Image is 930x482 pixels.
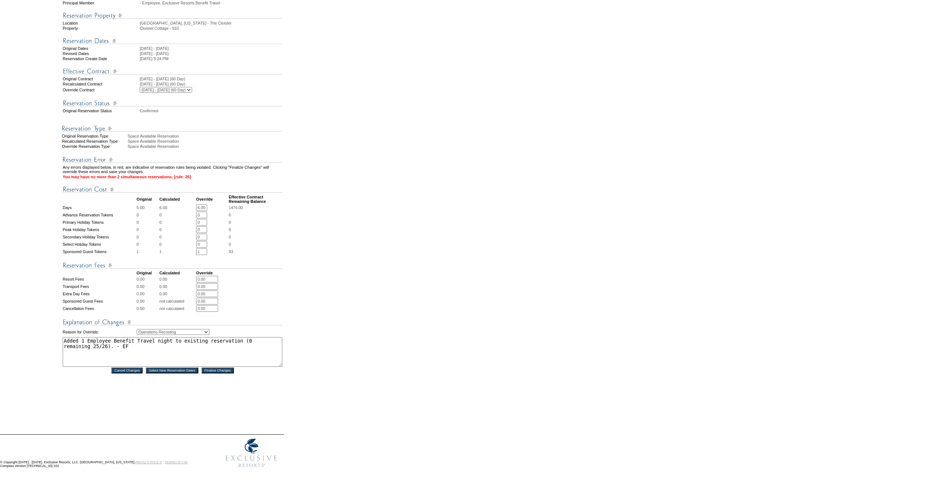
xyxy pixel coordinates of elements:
td: [DATE] 3:24 PM [140,56,283,61]
td: Property [63,26,139,30]
img: Reservation Cost [63,185,283,194]
td: Cloister Cottage - 910 [140,26,283,30]
td: 0.00 [137,283,159,290]
div: Original Reservation Type [62,134,127,138]
td: 1 [137,248,159,255]
td: Original [137,195,159,204]
td: Peak Holiday Tokens [63,226,136,233]
td: Extra Day Fees [63,291,136,297]
td: 1 [159,248,195,255]
span: 0 [229,242,231,247]
img: Reservation Dates [63,36,283,45]
td: Secondary Holiday Tokens [63,234,136,240]
td: 0 [137,219,159,226]
td: Sponsored Guest Tokens [63,248,136,255]
td: Original [137,271,159,275]
td: Calculated [159,271,195,275]
td: 0.00 [137,298,159,304]
a: TERMS OF USE [165,460,188,464]
td: Override Contract [63,87,139,93]
td: 6.00 [159,204,195,211]
td: Override [196,271,228,275]
td: 0.00 [137,276,159,282]
td: 0 [159,241,195,248]
td: Any errors displayed below, in red, are indicative of reservation rules being violated. Clicking ... [63,165,283,174]
td: Original Dates [63,46,139,51]
input: Cancel Changes [111,368,143,373]
td: Primary Holiday Tokens [63,219,136,226]
td: Transport Fees [63,283,136,290]
td: [GEOGRAPHIC_DATA], [US_STATE] - The Cloister [140,21,283,25]
span: 0 [229,235,231,239]
span: 93 [229,249,233,254]
td: 0.00 [159,276,195,282]
span: 1474.00 [229,205,243,210]
td: Recalculated Contract [63,82,139,86]
td: [DATE] - [DATE] (60 Day) [140,82,283,86]
td: not calculated [159,298,195,304]
img: Reservation Fees [63,261,283,270]
td: You may have no more than 2 simultaneous reservations. [rule: 26] [63,175,283,179]
td: 0 [137,226,159,233]
a: PRIVACY POLICY [135,460,162,464]
td: not calculated [159,305,195,312]
td: 0 [159,219,195,226]
img: Reservation Type [62,124,282,133]
div: Space Available Reservation [128,139,283,143]
span: 0 [229,227,231,232]
div: Space Available Reservation [128,144,283,149]
div: Space Available Reservation [128,134,283,138]
td: 0 [159,212,195,218]
td: Effective Contract Remaining Balance [229,195,283,204]
input: Select New Reservation Dates [146,368,198,373]
img: Exclusive Resorts [218,435,284,471]
span: 6 [229,213,231,217]
td: Original Contract [63,77,139,81]
td: Reason for Override: [63,328,136,336]
img: Effective Contract [63,67,283,76]
td: - Employee, Exclusive Resorts Benefit Travel [140,1,283,5]
td: Days [63,204,136,211]
td: 0.00 [159,291,195,297]
td: Select Holiday Tokens [63,241,136,248]
img: Reservation Status [63,99,283,108]
td: Location [63,21,139,25]
td: Cancellation Fees [63,305,136,312]
img: Reservation Errors [63,155,283,164]
td: 0.00 [137,291,159,297]
div: Override Reservation Type [62,144,127,149]
td: [DATE] - [DATE] [140,46,283,51]
div: Recalculated Reservation Type [62,139,127,143]
td: 0 [137,241,159,248]
td: 0 [137,212,159,218]
td: 0 [159,226,195,233]
img: Explanation of Changes [63,318,283,327]
td: 0.00 [137,305,159,312]
td: Sponsored Guest Fees [63,298,136,304]
td: 0 [137,234,159,240]
td: 0.00 [159,283,195,290]
td: Advance Reservation Tokens [63,212,136,218]
td: Calculated [159,195,195,204]
td: Override [196,195,228,204]
img: Reservation Property [63,11,283,20]
td: Principal Member: [63,1,139,5]
td: Resort Fees [63,276,136,282]
span: 0 [229,220,231,224]
td: [DATE] - [DATE] (60 Day) [140,77,283,81]
td: Revised Dates [63,51,139,56]
td: 5.00 [137,204,159,211]
td: Original Reservation Status [63,109,139,113]
td: Reservation Create Date [63,56,139,61]
td: Confirmed [140,109,283,113]
input: Finalize Changes [202,368,234,373]
td: 0 [159,234,195,240]
td: [DATE] - [DATE] [140,51,283,56]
